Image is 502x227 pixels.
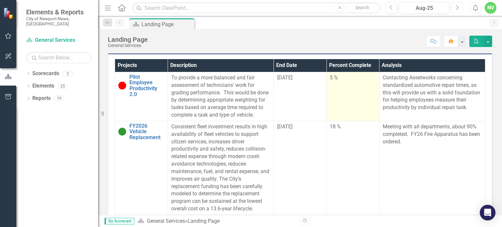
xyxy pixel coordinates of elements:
div: Landing Page [188,218,220,224]
span: Search [355,5,369,10]
a: General Services [147,218,185,224]
a: Pilot Employee Productivity 2.0 [129,74,164,97]
button: NV [485,2,496,14]
a: FY2026 Vehicle Replacement [129,123,164,140]
input: Search Below... [26,52,92,63]
p: Meeting with all departments, about 90% completed. FY26 Fire Apparatus has been ordered. [383,123,482,146]
td: Double-Click to Edit [379,121,485,215]
button: Aug-25 [399,2,449,14]
span: [DATE] [277,123,293,130]
img: ClearPoint Strategy [3,8,15,19]
div: 25 [58,83,68,89]
td: Double-Click to Edit Right Click for Context Menu [115,121,168,215]
img: Below Target [118,82,126,89]
button: Search [346,3,379,12]
td: Double-Click to Edit [379,72,485,121]
div: Aug-25 [401,4,447,12]
a: Scorecards [32,70,59,77]
td: Double-Click to Edit Right Click for Context Menu [115,72,168,121]
div: 18 % [330,123,376,131]
small: City of Newport News, [GEOGRAPHIC_DATA] [26,16,92,27]
div: Open Intercom Messenger [480,205,495,220]
span: By Scorecard [105,218,134,224]
div: General Services [108,43,148,48]
div: 5 % [330,74,376,82]
td: Double-Click to Edit [326,72,379,121]
img: On Target [118,128,126,136]
td: Double-Click to Edit [326,121,379,215]
div: 2 [62,71,73,76]
a: Elements [32,82,54,90]
div: 19 [54,96,64,101]
a: Reports [32,95,51,102]
span: Elements & Reports [26,8,92,16]
a: General Services [26,37,92,44]
p: Consistent fleet investment results in high availability of fleet vehicles to support citizen ser... [171,123,270,213]
p: Contacting Assetworks concerning standardized automotive repair times, as this will provide us wi... [383,74,482,111]
div: » [138,218,295,225]
p: To provide a more balanced and fair assessment of technicians' work for grading performance. This... [171,74,270,119]
span: [DATE] [277,74,293,81]
input: Search ClearPoint... [132,2,380,14]
div: Landing Page [108,36,148,43]
div: Landing Page [142,20,193,28]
